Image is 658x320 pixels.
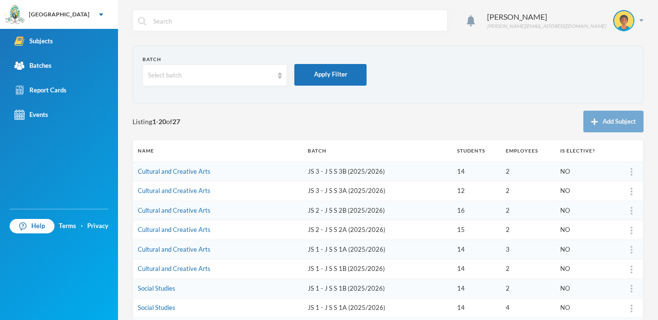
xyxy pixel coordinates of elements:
[138,226,211,233] a: Cultural and Creative Arts
[452,201,501,220] td: 16
[29,10,90,19] div: [GEOGRAPHIC_DATA]
[487,11,606,23] div: [PERSON_NAME]
[452,140,501,162] th: Students
[303,181,452,201] td: JS 3 - J S S 3A (2025/2026)
[138,284,175,292] a: Social Studies
[631,207,632,215] img: more_vert
[303,201,452,220] td: JS 2 - J S S 2B (2025/2026)
[501,279,555,298] td: 2
[501,140,555,162] th: Employees
[501,220,555,240] td: 2
[303,220,452,240] td: JS 2 - J S S 2A (2025/2026)
[555,259,613,279] td: NO
[452,298,501,318] td: 14
[487,23,606,30] div: [PERSON_NAME][EMAIL_ADDRESS][DOMAIN_NAME]
[14,61,52,71] div: Batches
[501,162,555,181] td: 2
[133,140,303,162] th: Name
[303,298,452,318] td: JS 1 - J S S 1A (2025/2026)
[555,240,613,259] td: NO
[138,187,211,194] a: Cultural and Creative Arts
[303,140,452,162] th: Batch
[5,5,25,25] img: logo
[631,227,632,234] img: more_vert
[452,259,501,279] td: 14
[555,298,613,318] td: NO
[452,181,501,201] td: 12
[614,11,633,30] img: STUDENT
[583,111,644,132] button: Add Subject
[303,259,452,279] td: JS 1 - J S S 1B (2025/2026)
[631,188,632,195] img: more_vert
[172,117,180,126] b: 27
[138,245,211,253] a: Cultural and Creative Arts
[631,168,632,176] img: more_vert
[631,266,632,273] img: more_vert
[501,240,555,259] td: 3
[631,305,632,312] img: more_vert
[143,56,287,63] div: Batch
[294,64,367,86] button: Apply Filter
[14,85,66,95] div: Report Cards
[10,219,54,233] a: Help
[501,259,555,279] td: 2
[303,162,452,181] td: JS 3 - J S S 3B (2025/2026)
[138,206,211,214] a: Cultural and Creative Arts
[138,167,211,175] a: Cultural and Creative Arts
[81,221,83,231] div: ·
[501,298,555,318] td: 4
[303,240,452,259] td: JS 1 - J S S 1A (2025/2026)
[152,117,156,126] b: 1
[59,221,76,231] a: Terms
[452,240,501,259] td: 14
[452,220,501,240] td: 15
[148,71,273,80] div: Select batch
[14,110,48,120] div: Events
[132,116,180,127] span: Listing - of
[158,117,166,126] b: 20
[452,162,501,181] td: 14
[14,36,53,46] div: Subjects
[138,265,211,272] a: Cultural and Creative Arts
[555,181,613,201] td: NO
[303,279,452,298] td: JS 1 - J S S 1B (2025/2026)
[138,304,175,311] a: Social Studies
[138,17,146,26] img: search
[555,279,613,298] td: NO
[555,201,613,220] td: NO
[631,285,632,293] img: more_vert
[555,162,613,181] td: NO
[501,181,555,201] td: 2
[452,279,501,298] td: 14
[87,221,108,231] a: Privacy
[555,140,613,162] th: Is Elective?
[501,201,555,220] td: 2
[631,246,632,254] img: more_vert
[555,220,613,240] td: NO
[152,10,442,32] input: Search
